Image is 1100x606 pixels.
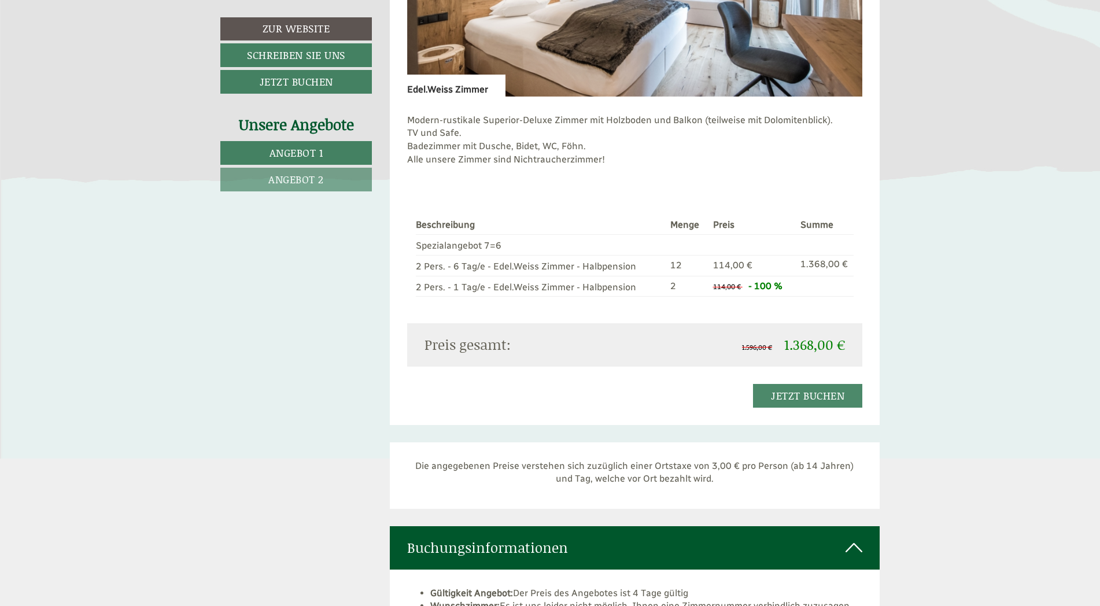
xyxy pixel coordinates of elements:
p: Die angegebenen Preise verstehen sich zuzüglich einer Ortstaxe von 3,00 € pro Person (ab 14 Jahre... [407,460,863,486]
div: Buchungsinformationen [390,526,880,569]
a: Zur Website [220,17,372,40]
span: Angebot 2 [268,172,324,187]
span: 114,00 € [713,283,741,291]
a: Schreiben Sie uns [220,43,372,67]
th: Menge [666,216,708,234]
td: 2 Pers. - 1 Tag/e - Edel.Weiss Zimmer - Halbpension [416,276,666,297]
td: 2 [666,276,708,297]
li: Der Preis des Angebotes ist 4 Tage gültig [430,587,863,600]
div: Unsere Angebote [220,114,372,135]
a: Jetzt buchen [220,70,372,94]
p: Modern-rustikale Superior-Deluxe Zimmer mit Holzboden und Balkon (teilweise mit Dolomitenblick). ... [407,114,863,167]
td: 1.368,00 € [796,255,854,276]
td: Spezialangebot 7=6 [416,234,666,255]
th: Beschreibung [416,216,666,234]
td: 12 [666,255,708,276]
span: 1.596,00 € [742,342,772,352]
th: Preis [708,216,796,234]
td: 2 Pers. - 6 Tag/e - Edel.Weiss Zimmer - Halbpension [416,255,666,276]
span: 114,00 € [713,260,752,271]
div: Edel.Weiss Zimmer [407,75,505,97]
th: Summe [796,216,854,234]
span: - 100 % [748,280,782,291]
span: Angebot 1 [270,145,323,160]
span: 1.368,00 € [784,335,845,354]
strong: Gültigkeit Angebot: [430,587,513,598]
a: Jetzt buchen [753,384,862,408]
div: Preis gesamt: [416,335,635,354]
